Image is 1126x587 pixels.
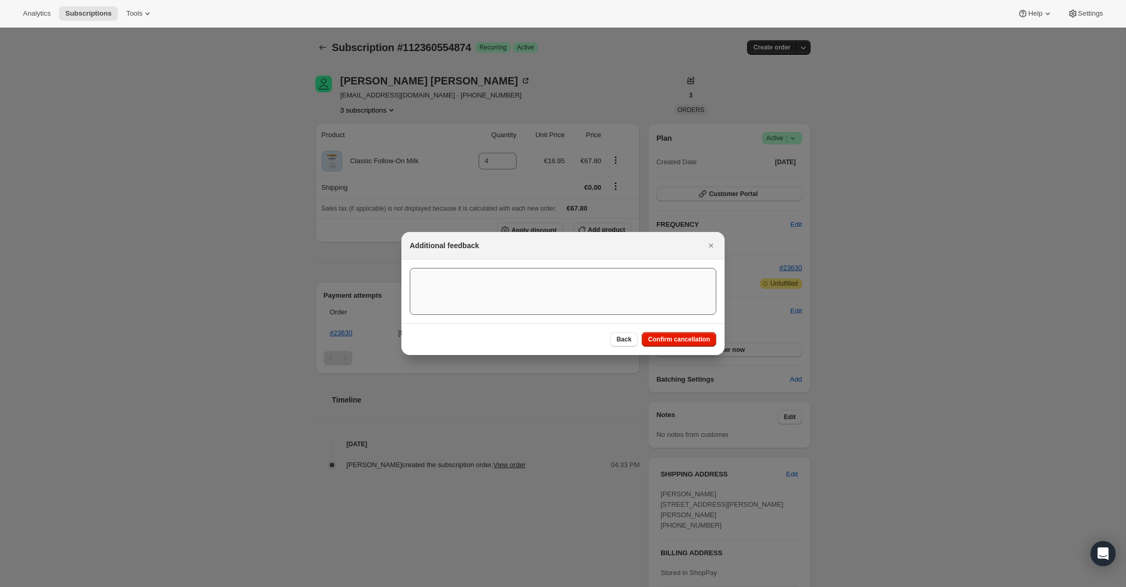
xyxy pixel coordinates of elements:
[65,9,112,18] span: Subscriptions
[704,238,718,253] button: Close
[1061,6,1109,21] button: Settings
[610,332,638,347] button: Back
[59,6,118,21] button: Subscriptions
[23,9,51,18] span: Analytics
[17,6,57,21] button: Analytics
[1011,6,1059,21] button: Help
[1028,9,1042,18] span: Help
[1078,9,1103,18] span: Settings
[648,335,710,344] span: Confirm cancellation
[642,332,716,347] button: Confirm cancellation
[617,335,632,344] span: Back
[410,240,479,251] h2: Additional feedback
[120,6,159,21] button: Tools
[1091,541,1116,566] div: Open Intercom Messenger
[126,9,142,18] span: Tools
